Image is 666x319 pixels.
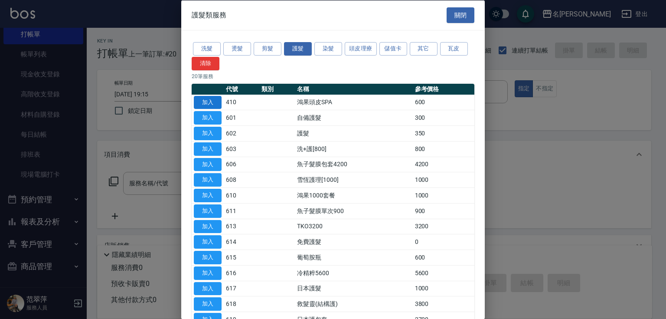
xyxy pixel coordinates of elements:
td: 免費護髮 [295,234,413,250]
button: 染髮 [314,42,342,56]
button: 其它 [410,42,437,56]
td: 3800 [413,296,474,312]
td: 350 [413,125,474,141]
td: 日本護髮 [295,281,413,296]
button: 加入 [194,111,222,125]
button: 儲值卡 [379,42,407,56]
button: 瓦皮 [440,42,468,56]
td: 615 [224,250,259,265]
td: 616 [224,265,259,281]
th: 代號 [224,83,259,95]
button: 加入 [194,220,222,233]
button: 清除 [192,56,219,70]
button: 剪髮 [254,42,281,56]
button: 加入 [194,251,222,264]
td: 600 [413,95,474,110]
td: TKO3200 [295,219,413,234]
button: 加入 [194,282,222,295]
button: 燙髮 [223,42,251,56]
button: 加入 [194,235,222,249]
td: 洗+護[800] [295,141,413,157]
td: 613 [224,219,259,234]
button: 關閉 [447,7,474,23]
td: 600 [413,250,474,265]
td: 1000 [413,187,474,203]
td: 601 [224,110,259,125]
td: 1000 [413,172,474,187]
button: 加入 [194,173,222,187]
button: 加入 [194,297,222,311]
td: 0 [413,234,474,250]
td: 1000 [413,281,474,296]
td: 410 [224,95,259,110]
td: 雪恆護理[1000] [295,172,413,187]
button: 加入 [194,266,222,280]
p: 20 筆服務 [192,72,474,80]
td: 606 [224,157,259,172]
td: 800 [413,141,474,157]
td: 葡萄胺瓶 [295,250,413,265]
td: 5600 [413,265,474,281]
td: 900 [413,203,474,219]
button: 頭皮理療 [345,42,377,56]
td: 618 [224,296,259,312]
td: 鴻果頭皮SPA [295,95,413,110]
td: 610 [224,187,259,203]
td: 602 [224,125,259,141]
td: 617 [224,281,259,296]
button: 加入 [194,204,222,217]
td: 魚子髮膜包套4200 [295,157,413,172]
button: 洗髮 [193,42,221,56]
td: 自備護髮 [295,110,413,125]
button: 加入 [194,189,222,202]
td: 614 [224,234,259,250]
td: 608 [224,172,259,187]
button: 加入 [194,142,222,155]
button: 加入 [194,158,222,171]
th: 名稱 [295,83,413,95]
td: 300 [413,110,474,125]
span: 護髮類服務 [192,10,226,19]
td: 魚子髮膜單次900 [295,203,413,219]
td: 611 [224,203,259,219]
th: 參考價格 [413,83,474,95]
td: 603 [224,141,259,157]
td: 4200 [413,157,474,172]
td: 鴻果1000套餐 [295,187,413,203]
td: 護髮 [295,125,413,141]
th: 類別 [259,83,295,95]
td: 冷精粹5600 [295,265,413,281]
td: 救髮靈(結構護) [295,296,413,312]
td: 3200 [413,219,474,234]
button: 加入 [194,127,222,140]
button: 加入 [194,95,222,109]
button: 護髮 [284,42,312,56]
